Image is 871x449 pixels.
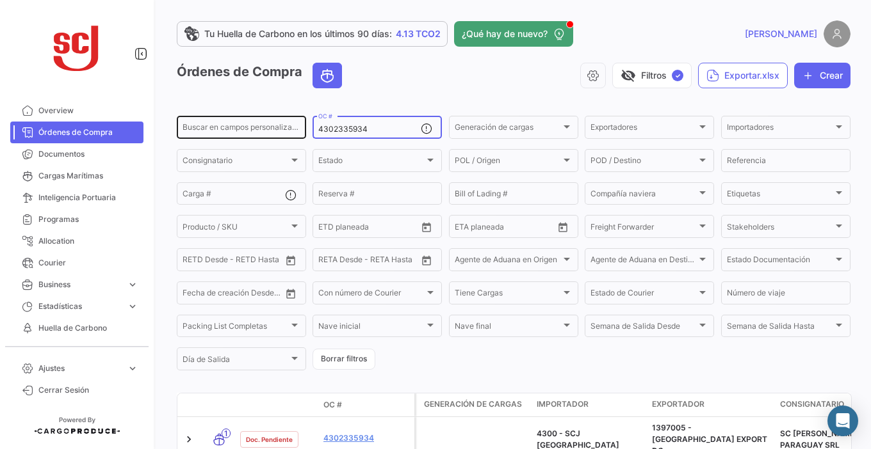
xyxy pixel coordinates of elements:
[417,217,436,237] button: Open calendar
[590,191,697,200] span: Compañía naviera
[590,158,697,167] span: POD / Destino
[455,158,561,167] span: POL / Origen
[672,70,683,81] span: ✓
[177,63,346,88] h3: Órdenes de Compra
[553,217,573,237] button: Open calendar
[462,28,548,40] span: ¿Qué hay de nuevo?
[647,393,775,416] datatable-header-cell: Exportador
[417,251,436,270] button: Open calendar
[454,21,573,47] button: ¿Qué hay de nuevo?
[127,363,138,374] span: expand_more
[183,324,289,333] span: Packing List Completas
[318,158,425,167] span: Estado
[698,63,788,88] button: Exportar.xlsx
[416,393,532,416] datatable-header-cell: Generación de cargas
[215,257,261,266] input: Hasta
[127,301,138,312] span: expand_more
[45,15,109,79] img: scj_logo1.svg
[455,125,561,134] span: Generación de cargas
[727,324,833,333] span: Semana de Salida Hasta
[780,398,844,410] span: Consignatario
[38,148,138,160] span: Documentos
[10,165,143,187] a: Cargas Marítimas
[827,406,858,436] div: Abrir Intercom Messenger
[727,224,833,233] span: Stakeholders
[794,63,851,88] button: Crear
[10,209,143,230] a: Programas
[38,363,122,374] span: Ajustes
[10,122,143,143] a: Órdenes de Compra
[183,158,289,167] span: Consignatario
[727,125,833,134] span: Importadores
[590,224,697,233] span: Freight Forwarder
[203,400,235,410] datatable-header-cell: Modo de Transporte
[745,28,817,40] span: [PERSON_NAME]
[183,257,206,266] input: Desde
[183,290,206,299] input: Desde
[424,398,522,410] span: Generación de cargas
[38,257,138,269] span: Courier
[323,399,342,411] span: OC #
[10,230,143,252] a: Allocation
[38,127,138,138] span: Órdenes de Compra
[222,429,231,438] span: 1
[455,324,561,333] span: Nave final
[246,434,293,445] span: Doc. Pendiente
[727,257,833,266] span: Estado Documentación
[318,394,414,416] datatable-header-cell: OC #
[38,301,122,312] span: Estadísticas
[235,400,318,410] datatable-header-cell: Estado Doc.
[281,284,300,303] button: Open calendar
[532,393,647,416] datatable-header-cell: Importador
[10,317,143,339] a: Huella de Carbono
[10,100,143,122] a: Overview
[38,322,138,334] span: Huella de Carbono
[350,257,397,266] input: Hasta
[727,191,833,200] span: Etiquetas
[396,28,441,40] span: 4.13 TCO2
[590,290,697,299] span: Estado de Courier
[177,21,448,47] a: Tu Huella de Carbono en los últimos 90 días:4.13 TCO2
[204,28,392,40] span: Tu Huella de Carbono en los últimos 90 días:
[38,235,138,247] span: Allocation
[215,290,261,299] input: Hasta
[323,432,409,444] a: 4302335934
[38,105,138,116] span: Overview
[612,63,692,88] button: visibility_offFiltros✓
[38,170,138,182] span: Cargas Marítimas
[590,257,697,266] span: Agente de Aduana en Destino
[10,143,143,165] a: Documentos
[455,224,478,233] input: Desde
[38,214,138,225] span: Programas
[487,224,533,233] input: Hasta
[313,63,341,88] button: Ocean
[10,252,143,274] a: Courier
[318,324,425,333] span: Nave inicial
[590,324,697,333] span: Semana de Salida Desde
[183,357,289,366] span: Día de Salida
[318,224,341,233] input: Desde
[313,349,375,370] button: Borrar filtros
[281,251,300,270] button: Open calendar
[455,257,561,266] span: Agente de Aduana en Origen
[10,187,143,209] a: Inteligencia Portuaria
[38,192,138,203] span: Inteligencia Portuaria
[183,433,195,446] a: Expand/Collapse Row
[537,398,589,410] span: Importador
[590,125,697,134] span: Exportadores
[621,68,636,83] span: visibility_off
[183,224,289,233] span: Producto / SKU
[455,290,561,299] span: Tiene Cargas
[38,384,138,396] span: Cerrar Sesión
[318,290,425,299] span: Con número de Courier
[38,279,122,290] span: Business
[350,224,397,233] input: Hasta
[127,279,138,290] span: expand_more
[318,257,341,266] input: Desde
[652,398,704,410] span: Exportador
[824,20,851,47] img: placeholder-user.png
